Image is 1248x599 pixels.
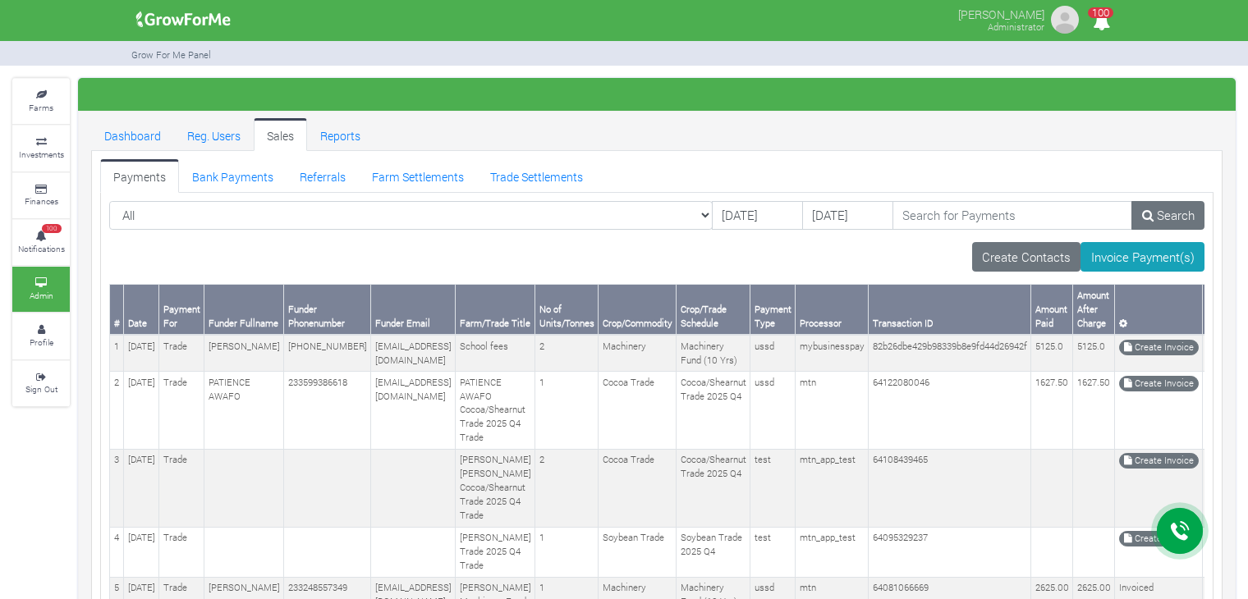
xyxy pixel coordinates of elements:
[456,449,535,527] td: [PERSON_NAME] [PERSON_NAME] Cocoa/Shearnut Trade 2025 Q4 Trade
[535,335,599,371] td: 2
[124,449,159,527] td: [DATE]
[1088,7,1113,18] span: 100
[456,372,535,450] td: PATIENCE AWAFO Cocoa/Shearnut Trade 2025 Q4 Trade
[1073,285,1115,335] th: Amount After Charge
[204,285,284,335] th: Funder Fullname
[869,285,1031,335] th: Transaction ID
[100,159,179,192] a: Payments
[796,372,869,450] td: mtn
[18,243,65,254] small: Notifications
[599,372,677,450] td: Cocoa Trade
[750,335,796,371] td: ussd
[110,285,124,335] th: #
[1119,376,1199,391] a: Create Invoice
[677,285,750,335] th: Crop/Trade Schedule
[599,527,677,577] td: Soybean Trade
[456,527,535,577] td: [PERSON_NAME] Trade 2025 Q4 Trade
[1048,3,1081,36] img: growforme image
[30,336,53,348] small: Profile
[1131,201,1204,231] a: Search
[159,285,204,335] th: Payment For
[535,285,599,335] th: No of Units/Tonnes
[124,527,159,577] td: [DATE]
[19,149,64,160] small: Investments
[677,449,750,527] td: Cocoa/Shearnut Trade 2025 Q4
[159,527,204,577] td: Trade
[1085,3,1117,40] i: Notifications
[284,372,371,450] td: 233599386618
[124,372,159,450] td: [DATE]
[12,267,70,312] a: Admin
[456,285,535,335] th: Farm/Trade Title
[159,335,204,371] td: Trade
[110,449,124,527] td: 3
[159,372,204,450] td: Trade
[1031,335,1073,371] td: 5125.0
[284,285,371,335] th: Funder Phonenumber
[796,449,869,527] td: mtn_app_test
[131,48,211,61] small: Grow For Me Panel
[750,285,796,335] th: Payment Type
[1031,372,1073,450] td: 1627.50
[91,118,174,151] a: Dashboard
[1119,340,1199,355] a: Create Invoice
[179,159,287,192] a: Bank Payments
[750,449,796,527] td: test
[677,372,750,450] td: Cocoa/Shearnut Trade 2025 Q4
[796,335,869,371] td: mybusinesspay
[29,102,53,113] small: Farms
[371,372,456,450] td: [EMAIL_ADDRESS][DOMAIN_NAME]
[796,285,869,335] th: Processor
[12,313,70,359] a: Profile
[1073,335,1115,371] td: 5125.0
[1031,285,1073,335] th: Amount Paid
[802,201,893,231] input: DD/MM/YYYY
[456,335,535,371] td: School fees
[284,335,371,371] td: [PHONE_NUMBER]
[1119,453,1199,469] a: Create Invoice
[1073,372,1115,450] td: 1627.50
[988,21,1044,33] small: Administrator
[359,159,477,192] a: Farm Settlements
[972,242,1081,272] a: Create Contacts
[477,159,596,192] a: Trade Settlements
[12,220,70,265] a: 100 Notifications
[110,335,124,371] td: 1
[110,527,124,577] td: 4
[159,449,204,527] td: Trade
[750,527,796,577] td: test
[892,201,1133,231] input: Search for Payments
[30,290,53,301] small: Admin
[42,224,62,234] span: 100
[287,159,359,192] a: Referrals
[750,372,796,450] td: ussd
[677,335,750,371] td: Machinery Fund (10 Yrs)
[677,527,750,577] td: Soybean Trade 2025 Q4
[254,118,307,151] a: Sales
[869,372,1031,450] td: 64122080046
[599,285,677,335] th: Crop/Commodity
[204,335,284,371] td: [PERSON_NAME]
[1085,16,1117,31] a: 100
[599,449,677,527] td: Cocoa Trade
[124,285,159,335] th: Date
[712,201,803,231] input: DD/MM/YYYY
[958,3,1044,23] p: [PERSON_NAME]
[12,361,70,406] a: Sign Out
[535,527,599,577] td: 1
[124,335,159,371] td: [DATE]
[12,79,70,124] a: Farms
[25,383,57,395] small: Sign Out
[371,285,456,335] th: Funder Email
[869,449,1031,527] td: 64108439465
[307,118,374,151] a: Reports
[110,372,124,450] td: 2
[1081,242,1204,272] a: Invoice Payment(s)
[371,335,456,371] td: [EMAIL_ADDRESS][DOMAIN_NAME]
[796,527,869,577] td: mtn_app_test
[12,126,70,171] a: Investments
[869,527,1031,577] td: 64095329237
[535,372,599,450] td: 1
[174,118,254,151] a: Reg. Users
[131,3,236,36] img: growforme image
